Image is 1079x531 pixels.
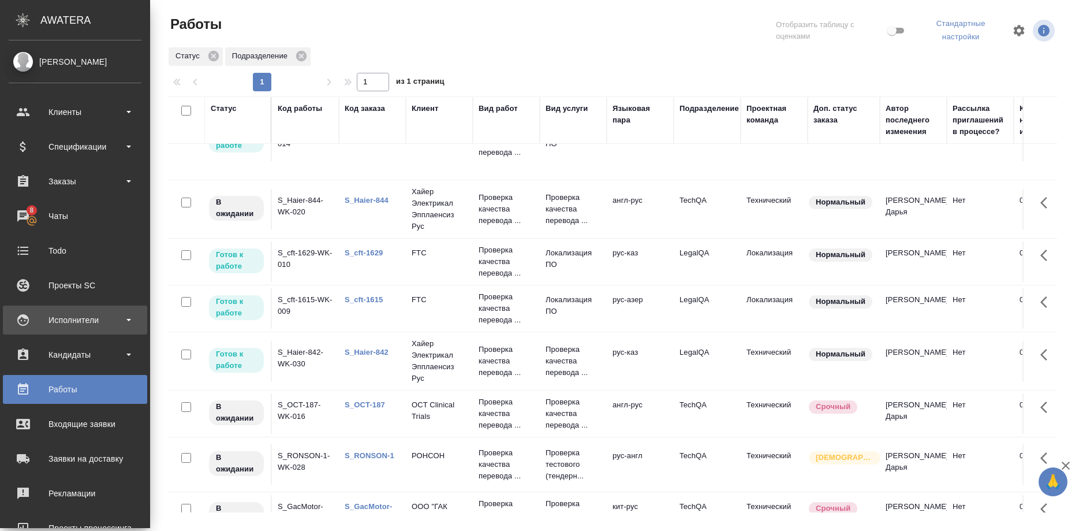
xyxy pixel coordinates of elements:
[880,444,947,485] td: [PERSON_NAME] Дарья
[9,485,141,502] div: Рекламации
[917,15,1005,46] div: split button
[1033,242,1061,269] button: Здесь прячутся важные кнопки
[479,396,534,431] p: Проверка качества перевода ...
[741,288,808,329] td: Локализация
[412,103,438,114] div: Клиент
[880,189,947,229] td: [PERSON_NAME] Дарья
[546,192,601,226] p: Проверка качества перевода ...
[3,479,147,508] a: Рекламации
[607,444,674,485] td: рус-англ
[546,247,601,270] p: Локализация ПО
[816,348,865,360] p: Нормальный
[216,401,257,424] p: В ожидании
[816,401,850,413] p: Срочный
[546,447,601,482] p: Проверка тестового (тендерн...
[1033,341,1061,369] button: Здесь прячутся важные кнопки
[9,103,141,121] div: Клиенты
[607,189,674,229] td: англ-рус
[225,47,311,66] div: Подразделение
[216,296,257,319] p: Готов к работе
[208,294,265,321] div: Исполнитель может приступить к работе
[9,381,141,398] div: Работы
[816,196,865,208] p: Нормальный
[546,344,601,378] p: Проверка качества перевода ...
[746,103,802,126] div: Проектная команда
[816,452,873,463] p: [DEMOGRAPHIC_DATA]
[3,236,147,265] a: Todo
[813,103,874,126] div: Доп. статус заказа
[607,393,674,434] td: англ-рус
[208,501,265,528] div: Исполнитель назначен, приступать к работе пока рано
[674,341,741,381] td: LegalQA
[607,242,674,282] td: рус-каз
[674,189,741,229] td: TechQA
[412,294,467,306] p: FTC
[1005,17,1033,44] span: Настроить таблицу
[947,242,1014,282] td: Нет
[9,173,141,190] div: Заказы
[1043,470,1063,494] span: 🙏
[272,341,339,381] td: S_Haier-842-WK-030
[9,242,141,259] div: Todo
[211,103,237,114] div: Статус
[208,399,265,426] div: Исполнитель назначен, приступать к работе пока рано
[345,400,385,409] a: S_OCT-187
[216,249,257,272] p: Готов к работе
[947,288,1014,329] td: Нет
[9,415,141,433] div: Входящие заявки
[1033,20,1057,42] span: Посмотреть информацию
[674,242,741,282] td: LegalQA
[216,503,257,526] p: В ожидании
[1039,467,1067,496] button: 🙏
[345,295,383,304] a: S_cft-1615
[345,451,394,460] a: S_RONSON-1
[345,196,389,205] a: S_Haier-844
[674,393,741,434] td: TechQA
[947,189,1014,229] td: Нет
[880,288,947,329] td: [PERSON_NAME]
[479,103,518,114] div: Вид работ
[880,242,947,282] td: [PERSON_NAME]
[3,271,147,300] a: Проекты SC
[412,186,467,232] p: Хайер Электрикал Эпплаенсиз Рус
[3,375,147,404] a: Работы
[947,444,1014,485] td: Нет
[947,341,1014,381] td: Нет
[9,55,141,68] div: [PERSON_NAME]
[216,452,257,475] p: В ожидании
[674,444,741,485] td: TechQA
[9,207,141,225] div: Чаты
[1033,444,1061,472] button: Здесь прячутся важные кнопки
[216,348,257,372] p: Готов к работе
[741,341,808,381] td: Технический
[345,502,392,522] a: S_GacMotor-168
[947,393,1014,434] td: Нет
[167,15,222,34] span: Работы
[3,202,147,231] a: 8Чаты
[546,294,601,317] p: Локализация ПО
[345,248,383,257] a: S_cft-1629
[741,189,808,229] td: Технический
[412,501,467,524] p: ООО "ГАК МОТОР РУС"
[679,103,739,114] div: Подразделение
[412,399,467,422] p: OCT Clinical Trials
[216,196,257,220] p: В ожидании
[23,205,40,216] span: 8
[272,288,339,329] td: S_cft-1615-WK-009
[232,50,292,62] p: Подразделение
[880,341,947,381] td: [PERSON_NAME]
[607,288,674,329] td: рус-азер
[412,338,467,384] p: Хайер Электрикал Эпплаенсиз Рус
[345,348,389,357] a: S_Haier-842
[345,103,385,114] div: Код заказа
[272,393,339,434] td: S_OCT-187-WK-016
[208,347,265,374] div: Исполнитель может приступить к работе
[3,410,147,439] a: Входящие заявки
[479,344,534,378] p: Проверка качества перевода ...
[412,247,467,259] p: FTC
[741,242,808,282] td: Локализация
[607,341,674,381] td: рус-каз
[816,249,865,261] p: Нормальный
[479,192,534,226] p: Проверка качества перевода ...
[272,444,339,485] td: S_RONSON-1-WK-028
